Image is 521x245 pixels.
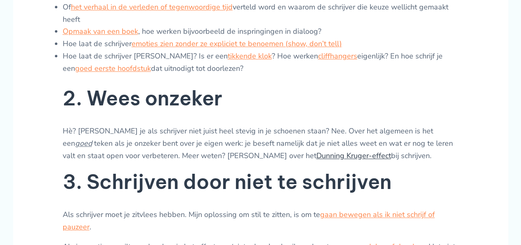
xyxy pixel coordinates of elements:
[75,63,151,73] a: goed eerste hoofdstuk
[63,1,459,26] li: Of verteld word en waarom de schrijver die keuze wellicht gemaakt heeft
[63,209,459,233] p: Als schrijver moet je zitvlees hebben. Mijn oplossing om stil te zitten, is om te .
[316,151,391,161] a: Dunning Kruger-effect
[318,51,357,61] a: cliffhangers
[71,2,233,12] a: het verhaal in de verleden of tegenwoordige tijd
[63,125,459,162] p: Hè? [PERSON_NAME] je als schrijver niet juist heel stevig in je schoenen staan? Nee. Over het alg...
[63,169,459,195] h2: 3. Schrijven door niet te schrijven
[63,26,138,36] a: Opmaak van een boek
[63,38,459,50] li: Hoe laat de schrijver
[75,138,92,148] span: goed
[63,86,459,111] h2: 2. Wees onzeker
[63,210,435,232] a: gaan bewegen als ik niet schrijf of pauzeer
[228,51,272,61] a: tikkende klok
[63,50,459,75] li: Hoe laat de schrijver [PERSON_NAME]? Is er een ? Hoe werken eigenlijk? En hoe schrijf je een dat ...
[132,39,342,49] a: emoties zien zonder ze expliciet te benoemen (show, don’t tell)
[63,26,459,38] li: , hoe werken bijvoorbeeld de inspringingen in dialoog?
